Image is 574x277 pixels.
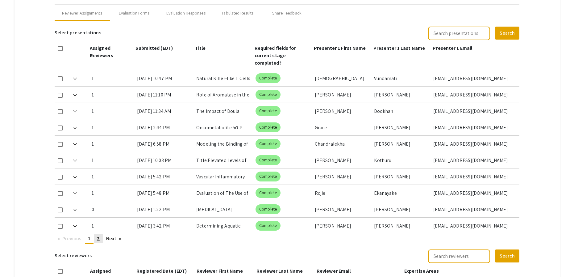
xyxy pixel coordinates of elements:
[256,139,281,149] mat-chip: Complete
[374,136,428,152] div: [PERSON_NAME]
[222,10,253,16] div: Tabulated Results
[135,45,173,51] span: Submitted (EDT)
[495,249,519,262] button: Search
[92,201,132,217] div: 0
[433,87,515,103] div: [EMAIL_ADDRESS][DOMAIN_NAME]
[103,234,124,243] a: Next page
[315,201,369,217] div: [PERSON_NAME]
[55,26,101,40] h6: Select presentations
[256,172,281,181] mat-chip: Complete
[374,87,428,103] div: [PERSON_NAME]
[256,188,281,198] mat-chip: Complete
[315,185,369,201] div: Rojie
[196,168,251,185] div: Vascular Inflammatory Studies with Engineered Bioreactors
[433,201,515,217] div: [EMAIL_ADDRESS][DOMAIN_NAME]
[137,168,191,185] div: [DATE] 5:42 PM
[119,10,150,16] div: Evaluation Forms
[137,152,191,168] div: [DATE] 10:03 PM
[197,268,243,274] span: Reviewer First Name
[374,103,428,119] div: Dookhan
[137,201,191,217] div: [DATE] 1:22 PM
[256,73,281,83] mat-chip: Complete
[137,70,191,86] div: [DATE] 10:47 PM
[5,249,26,272] iframe: Chat
[196,201,251,217] div: [MEDICAL_DATA]: Vascular Dysfunction, Inflammation, and Emerging Therapeutic Approaches
[433,119,515,135] div: [EMAIL_ADDRESS][DOMAIN_NAME]
[256,122,281,132] mat-chip: Complete
[92,185,132,201] div: 1
[62,10,102,16] div: Reviewer Assignments
[256,106,281,116] mat-chip: Complete
[73,143,77,146] img: Expand arrow
[92,136,132,152] div: 1
[272,10,301,16] div: Share Feedback
[196,185,251,201] div: Evaluation of The Use of Longitudinal Data for [MEDICAL_DATA] Research and [MEDICAL_DATA] Discovery
[433,136,515,152] div: [EMAIL_ADDRESS][DOMAIN_NAME]
[374,218,428,234] div: [PERSON_NAME]
[433,45,472,51] span: Presenter 1 Email
[315,87,369,103] div: [PERSON_NAME]
[374,152,428,168] div: Kothuru
[137,185,191,201] div: [DATE] 5:48 PM
[92,152,132,168] div: 1
[433,185,515,201] div: [EMAIL_ADDRESS][DOMAIN_NAME]
[315,168,369,185] div: [PERSON_NAME]
[256,204,281,214] mat-chip: Complete
[317,268,351,274] span: Reviewer Email
[404,268,439,274] span: Expertise Areas
[315,218,369,234] div: [PERSON_NAME]
[196,87,251,103] div: Role of Aromatase in the Conversion of 11-Oxyandrogens to [MEDICAL_DATA]: Mechanisms and Implicat...
[73,127,77,129] img: Expand arrow
[88,235,90,242] span: 1
[315,103,369,119] div: [PERSON_NAME]
[73,110,77,113] img: Expand arrow
[55,249,92,262] h6: Select reviewers
[90,45,113,59] span: Assigned Reviewers
[195,45,206,51] span: Title
[433,70,515,86] div: [EMAIL_ADDRESS][DOMAIN_NAME]
[196,103,251,119] div: The Impact of Doula Support on Maternal Mental Health, NeonatalOutcomes, and Epidural Use: Correl...
[428,27,490,40] input: Search presentations
[92,87,132,103] div: 1
[73,225,77,228] img: Expand arrow
[314,45,366,51] span: Presenter 1 First Name
[374,119,428,135] div: [PERSON_NAME]
[137,136,191,152] div: [DATE] 6:58 PM
[137,119,191,135] div: [DATE] 2:34 PM
[315,70,369,86] div: [DEMOGRAPHIC_DATA]
[92,103,132,119] div: 1
[374,168,428,185] div: [PERSON_NAME]
[55,234,520,244] ul: Pagination
[166,10,206,16] div: Evaluation Responses
[196,152,251,168] div: Title:Elevated Levels of Interleukin-11 and Matrix Metalloproteinase-9 in the Serum of Patients w...
[433,168,515,185] div: [EMAIL_ADDRESS][DOMAIN_NAME]
[495,27,519,40] button: Search
[136,268,187,274] span: Registered Date (EDT)
[374,185,428,201] div: Ekanayake
[255,45,296,66] span: Required fields for current stage completed?
[433,218,515,234] div: [EMAIL_ADDRESS][DOMAIN_NAME]
[73,192,77,195] img: Expand arrow
[62,235,81,242] span: Previous
[256,155,281,165] mat-chip: Complete
[92,218,132,234] div: 1
[315,152,369,168] div: [PERSON_NAME]
[433,152,515,168] div: [EMAIL_ADDRESS][DOMAIN_NAME]
[73,209,77,211] img: Expand arrow
[137,103,191,119] div: [DATE] 11:34 AM
[137,218,191,234] div: [DATE] 3:42 PM
[256,90,281,100] mat-chip: Complete
[315,136,369,152] div: Chandralekha
[374,70,428,86] div: Vundamati
[73,176,77,178] img: Expand arrow
[137,87,191,103] div: [DATE] 11:10 PM
[196,136,251,152] div: Modeling the Binding of Dendrin and PTPN14 to KIBRA
[428,249,490,263] input: Search reviewers
[256,221,281,231] mat-chip: Complete
[256,268,303,274] span: Reviewer Last Name
[433,103,515,119] div: [EMAIL_ADDRESS][DOMAIN_NAME]
[92,119,132,135] div: 1
[73,160,77,162] img: Expand arrow
[196,218,251,234] div: Determining Aquatic Community Differences Between Invasive Water Hyacinth and Native Pennywort in...
[92,168,132,185] div: 1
